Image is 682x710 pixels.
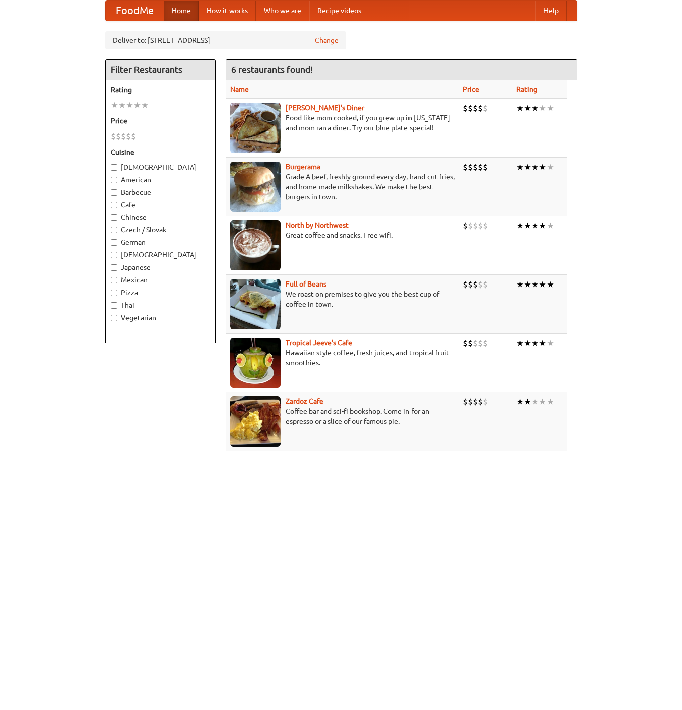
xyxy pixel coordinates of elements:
[111,262,210,272] label: Japanese
[483,279,488,290] li: $
[547,103,554,114] li: ★
[463,103,468,114] li: $
[286,221,349,229] b: North by Northwest
[478,396,483,407] li: $
[516,85,537,93] a: Rating
[230,338,281,388] img: jeeves.jpg
[131,131,136,142] li: $
[133,100,141,111] li: ★
[111,214,117,221] input: Chinese
[111,162,210,172] label: [DEMOGRAPHIC_DATA]
[111,250,210,260] label: [DEMOGRAPHIC_DATA]
[473,338,478,349] li: $
[111,202,117,208] input: Cafe
[230,103,281,153] img: sallys.jpg
[111,200,210,210] label: Cafe
[111,147,210,157] h5: Cuisine
[111,237,210,247] label: German
[473,279,478,290] li: $
[483,162,488,173] li: $
[463,85,479,93] a: Price
[463,220,468,231] li: $
[468,396,473,407] li: $
[531,220,539,231] li: ★
[524,220,531,231] li: ★
[111,300,210,310] label: Thai
[286,280,326,288] a: Full of Beans
[524,338,531,349] li: ★
[111,225,210,235] label: Czech / Slovak
[286,397,323,405] a: Zardoz Cafe
[230,162,281,212] img: burgerama.jpg
[516,162,524,173] li: ★
[463,279,468,290] li: $
[111,264,117,271] input: Japanese
[230,220,281,270] img: north.jpg
[118,100,126,111] li: ★
[483,103,488,114] li: $
[230,406,455,427] p: Coffee bar and sci-fi bookshop. Come in for an espresso or a slice of our famous pie.
[230,348,455,368] p: Hawaiian style coffee, fresh juices, and tropical fruit smoothies.
[111,212,210,222] label: Chinese
[516,338,524,349] li: ★
[111,302,117,309] input: Thai
[524,103,531,114] li: ★
[309,1,369,21] a: Recipe videos
[111,116,210,126] h5: Price
[516,396,524,407] li: ★
[111,227,117,233] input: Czech / Slovak
[524,162,531,173] li: ★
[230,279,281,329] img: beans.jpg
[286,163,320,171] a: Burgerama
[473,396,478,407] li: $
[111,177,117,183] input: American
[463,396,468,407] li: $
[121,131,126,142] li: $
[315,35,339,45] a: Change
[111,315,117,321] input: Vegetarian
[286,104,364,112] a: [PERSON_NAME]'s Diner
[111,189,117,196] input: Barbecue
[111,131,116,142] li: $
[164,1,199,21] a: Home
[286,339,352,347] a: Tropical Jeeve's Cafe
[531,162,539,173] li: ★
[478,279,483,290] li: $
[539,220,547,231] li: ★
[483,338,488,349] li: $
[531,103,539,114] li: ★
[483,220,488,231] li: $
[524,396,531,407] li: ★
[106,1,164,21] a: FoodMe
[539,396,547,407] li: ★
[531,338,539,349] li: ★
[231,65,313,74] ng-pluralize: 6 restaurants found!
[516,220,524,231] li: ★
[516,279,524,290] li: ★
[478,103,483,114] li: $
[547,396,554,407] li: ★
[473,162,478,173] li: $
[111,277,117,283] input: Mexican
[111,175,210,185] label: American
[230,113,455,133] p: Food like mom cooked, if you grew up in [US_STATE] and mom ran a diner. Try our blue plate special!
[111,313,210,323] label: Vegetarian
[230,230,455,240] p: Great coffee and snacks. Free wifi.
[230,289,455,309] p: We roast on premises to give you the best cup of coffee in town.
[468,103,473,114] li: $
[468,338,473,349] li: $
[111,85,210,95] h5: Rating
[126,100,133,111] li: ★
[463,162,468,173] li: $
[524,279,531,290] li: ★
[539,279,547,290] li: ★
[230,172,455,202] p: Grade A beef, freshly ground every day, hand-cut fries, and home-made milkshakes. We make the bes...
[531,279,539,290] li: ★
[468,220,473,231] li: $
[111,164,117,171] input: [DEMOGRAPHIC_DATA]
[535,1,567,21] a: Help
[483,396,488,407] li: $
